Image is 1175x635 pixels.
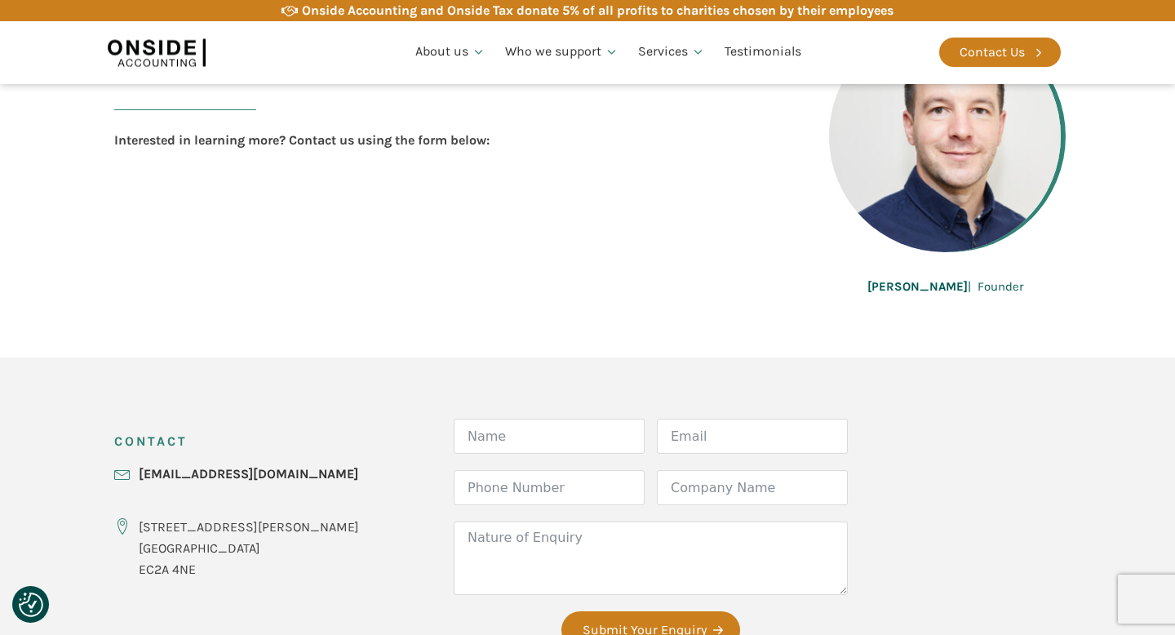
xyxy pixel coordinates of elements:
[454,522,848,595] textarea: Nature of Enquiry
[139,464,358,485] a: [EMAIL_ADDRESS][DOMAIN_NAME]
[406,24,495,80] a: About us
[867,277,1023,296] div: | Founder
[454,470,645,505] input: Phone Number
[114,130,490,151] div: Interested in learning more? Contact us using the form below:
[715,24,811,80] a: Testimonials
[960,42,1025,63] div: Contact Us
[657,419,848,454] input: Email
[19,593,43,617] button: Consent Preferences
[19,593,43,617] img: Revisit consent button
[495,24,628,80] a: Who we support
[867,279,968,294] b: [PERSON_NAME]
[114,45,351,130] h2: Get in touch
[657,470,848,505] input: Company Name
[114,419,188,464] h3: CONTACT
[139,517,359,579] div: [STREET_ADDRESS][PERSON_NAME] [GEOGRAPHIC_DATA] EC2A 4NE
[939,38,1061,67] a: Contact Us
[628,24,715,80] a: Services
[108,33,206,71] img: Onside Accounting
[454,419,645,454] input: Name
